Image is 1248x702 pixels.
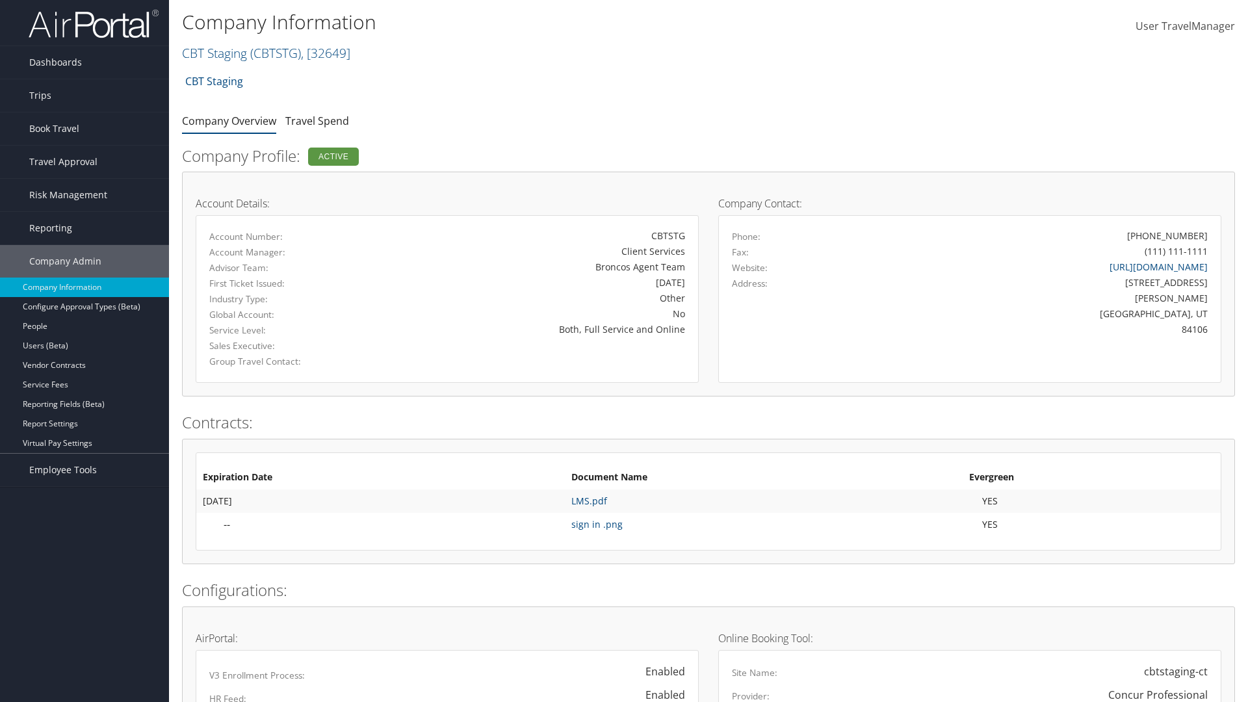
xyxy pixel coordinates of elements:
[732,230,760,243] label: Phone:
[29,8,159,39] img: airportal-logo.png
[1110,261,1208,273] a: [URL][DOMAIN_NAME]
[209,308,355,321] label: Global Account:
[182,8,884,36] h1: Company Information
[29,79,51,112] span: Trips
[732,261,768,274] label: Website:
[196,198,699,209] h4: Account Details:
[374,260,685,274] div: Broncos Agent Team
[209,355,355,368] label: Group Travel Contact:
[374,291,685,305] div: Other
[196,489,565,513] td: [DATE]
[374,322,685,336] div: Both, Full Service and Online
[209,261,355,274] label: Advisor Team:
[856,322,1208,336] div: 84106
[732,666,777,679] label: Site Name:
[29,179,107,211] span: Risk Management
[856,291,1208,305] div: [PERSON_NAME]
[1136,19,1235,33] span: User TravelManager
[29,212,72,244] span: Reporting
[182,44,350,62] a: CBT Staging
[182,411,1235,434] h2: Contracts:
[732,277,768,290] label: Address:
[29,46,82,79] span: Dashboards
[1144,664,1208,679] div: cbtstaging-ct
[374,307,685,320] div: No
[571,518,623,530] a: sign in .png
[29,454,97,486] span: Employee Tools
[209,324,355,337] label: Service Level:
[196,466,565,489] th: Expiration Date
[856,276,1208,289] div: [STREET_ADDRESS]
[969,518,998,537] span: YES
[209,277,355,290] label: First Ticket Issued:
[374,276,685,289] div: [DATE]
[632,664,685,679] div: Enabled
[196,633,699,643] h4: AirPortal:
[856,307,1208,320] div: [GEOGRAPHIC_DATA], UT
[1145,244,1208,258] div: (111) 111-1111
[732,246,749,259] label: Fax:
[29,146,97,178] span: Travel Approval
[374,244,685,258] div: Client Services
[209,339,355,352] label: Sales Executive:
[209,230,355,243] label: Account Number:
[571,495,607,507] a: LMS.pdf
[1127,229,1208,242] div: [PHONE_NUMBER]
[29,245,101,278] span: Company Admin
[969,495,998,513] span: YES
[308,148,359,166] div: Active
[224,517,230,532] span: --
[182,145,877,167] h2: Company Profile:
[374,229,685,242] div: CBTSTG
[565,466,963,489] th: Document Name
[718,198,1221,209] h4: Company Contact:
[301,44,350,62] span: , [ 32649 ]
[285,114,349,128] a: Travel Spend
[209,292,355,305] label: Industry Type:
[29,112,79,145] span: Book Travel
[1136,6,1235,47] a: User TravelManager
[182,114,276,128] a: Company Overview
[963,466,1221,489] th: Evergreen
[185,68,243,94] a: CBT Staging
[250,44,301,62] span: ( CBTSTG )
[182,579,1235,601] h2: Configurations:
[718,633,1221,643] h4: Online Booking Tool:
[209,246,355,259] label: Account Manager:
[209,669,305,682] label: V3 Enrollment Process:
